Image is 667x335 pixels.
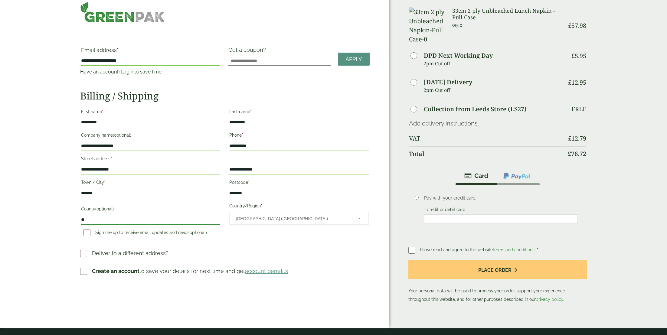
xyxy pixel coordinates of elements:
[248,180,250,185] abbr: required
[424,106,527,112] label: Collection from Leeds Store (LS27)
[452,23,462,28] small: Qty: 2
[81,154,221,165] label: Street address
[571,52,586,60] bdi: 5.95
[537,247,538,252] abbr: required
[423,86,564,95] p: 2pm Cut off
[229,131,369,141] label: Phone
[409,131,564,146] th: VAT
[568,78,571,86] span: £
[424,53,493,59] label: DPD Next Working Day
[571,52,575,60] span: £
[568,150,571,158] span: £
[81,178,221,188] label: Town / City
[568,134,586,142] bdi: 12.79
[92,249,168,257] p: Deliver to a different address?
[102,109,103,114] abbr: required
[568,21,571,30] span: £
[409,120,478,127] a: Add delivery instructions
[568,150,586,158] bdi: 76.72
[568,134,571,142] span: £
[423,59,564,68] p: 2pm Cut off
[229,212,369,225] span: Country/Region
[408,260,587,304] p: Your personal data will be used to process your order, support your experience throughout this we...
[242,133,243,138] abbr: required
[80,90,370,102] h2: Billing / Shipping
[464,172,488,179] img: stripe.png
[110,156,112,161] abbr: required
[424,207,468,214] label: Credit or debit card
[229,202,369,212] label: Country/Region
[424,79,472,85] label: [DATE] Delivery
[236,212,350,225] span: United Kingdom (UK)
[568,21,586,30] bdi: 57.98
[261,203,262,208] abbr: required
[424,195,578,201] p: Pay with your credit card.
[117,47,119,53] abbr: required
[338,53,370,66] a: Apply
[409,8,445,44] img: 33cm 2 ply Unbleached Napkin-Full Case-0
[229,107,369,118] label: Last name
[408,260,587,279] button: Place order
[420,247,536,252] span: I have read and agree to the website
[81,131,221,141] label: Company name
[503,172,531,180] img: ppcp-gateway.png
[426,216,576,222] iframe: Secure card payment input frame
[452,8,564,21] h3: 33cm 2 ply Unbleached Lunch Napkin - Full Case
[536,297,563,302] a: privacy policy
[245,268,288,274] a: account benefits
[121,69,134,75] a: Log in
[409,146,564,161] th: Total
[250,109,252,114] abbr: required
[80,68,221,76] p: Have an account? to save time
[229,178,369,188] label: Postcode
[92,268,139,274] strong: Create an account
[95,207,114,211] span: (optional)
[104,180,106,185] abbr: required
[81,205,221,215] label: County
[83,229,90,236] input: Sign me up to receive email updates and news(optional)
[81,230,209,237] label: Sign me up to receive email updates and news
[92,267,288,275] p: to save your details for next time and get
[113,133,131,138] span: (optional)
[345,56,362,63] span: Apply
[81,107,221,118] label: First name
[568,78,586,86] bdi: 12.95
[81,47,221,56] label: Email address
[571,106,586,113] p: Free
[188,230,207,235] span: (optional)
[493,247,535,252] a: terms and conditions
[80,2,165,22] img: GreenPak Supplies
[228,47,268,56] label: Got a coupon?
